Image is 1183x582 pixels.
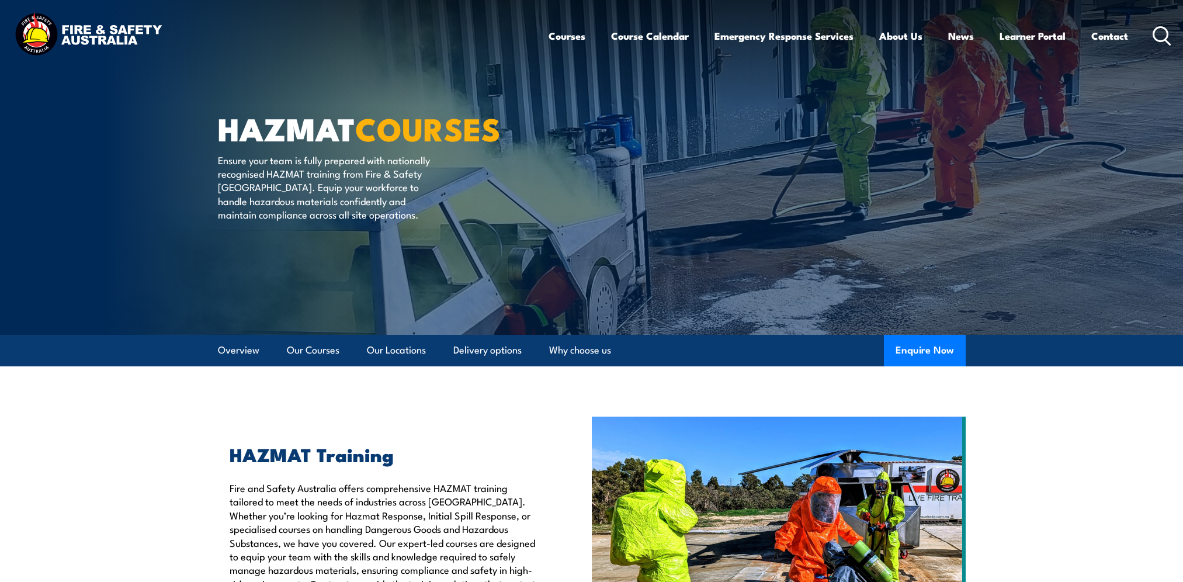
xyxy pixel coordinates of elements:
button: Enquire Now [884,335,966,366]
strong: COURSES [355,103,501,152]
a: About Us [879,20,922,51]
a: Delivery options [453,335,522,366]
a: Course Calendar [611,20,689,51]
a: Our Courses [287,335,339,366]
a: News [948,20,974,51]
p: Ensure your team is fully prepared with nationally recognised HAZMAT training from Fire & Safety ... [218,153,431,221]
a: Learner Portal [1000,20,1066,51]
a: Overview [218,335,259,366]
a: Courses [549,20,585,51]
a: Contact [1091,20,1128,51]
a: Emergency Response Services [714,20,854,51]
a: Why choose us [549,335,611,366]
a: Our Locations [367,335,426,366]
h2: HAZMAT Training [230,446,538,462]
h1: HAZMAT [218,115,506,142]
